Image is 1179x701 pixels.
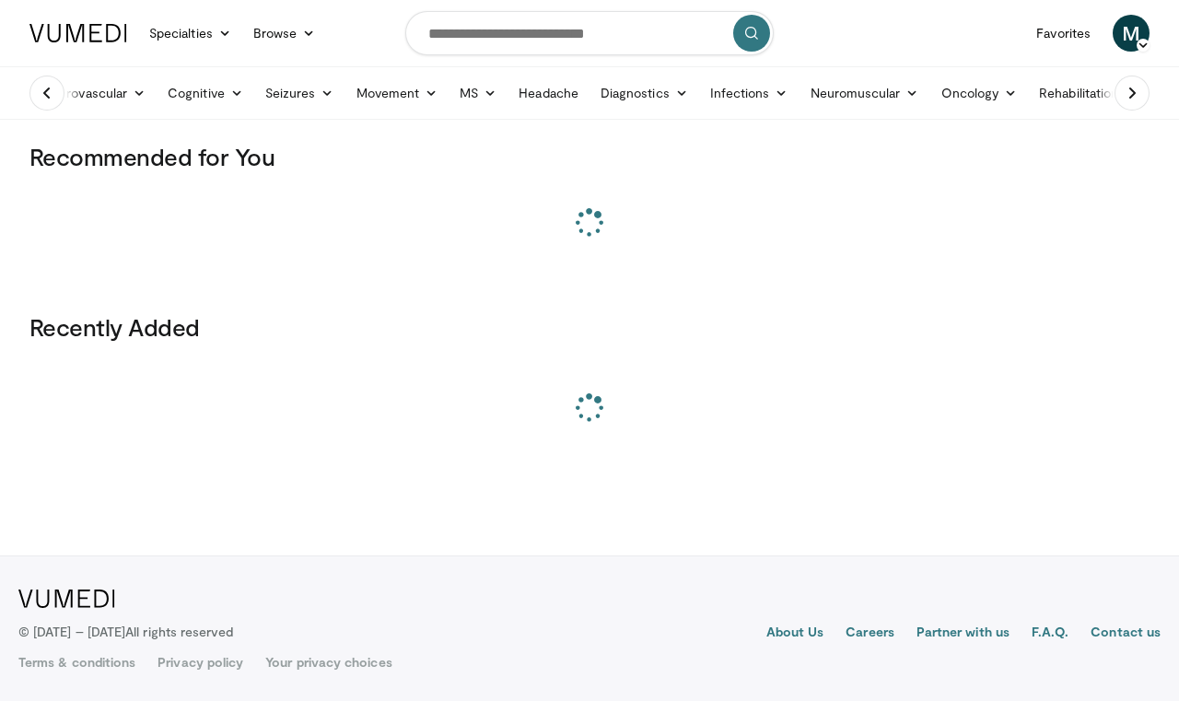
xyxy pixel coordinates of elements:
h3: Recently Added [29,312,1150,342]
a: M [1113,15,1150,52]
a: Privacy policy [158,653,243,672]
a: Partner with us [916,623,1010,645]
a: Diagnostics [589,75,699,111]
h3: Recommended for You [29,142,1150,171]
img: VuMedi Logo [18,590,115,608]
a: Specialties [138,15,242,52]
a: Favorites [1025,15,1102,52]
a: Headache [508,75,589,111]
a: Careers [846,623,894,645]
a: Seizures [254,75,345,111]
span: All rights reserved [125,624,233,639]
a: Movement [345,75,449,111]
a: Browse [242,15,327,52]
img: VuMedi Logo [29,24,127,42]
a: Oncology [930,75,1029,111]
a: Cognitive [157,75,254,111]
p: © [DATE] – [DATE] [18,623,234,641]
a: About Us [766,623,824,645]
a: Your privacy choices [265,653,391,672]
a: Infections [699,75,800,111]
a: Neuromuscular [800,75,930,111]
input: Search topics, interventions [405,11,774,55]
a: Terms & conditions [18,653,135,672]
a: Cerebrovascular [18,75,157,111]
a: MS [449,75,508,111]
a: Rehabilitation [1028,75,1129,111]
a: F.A.Q. [1032,623,1068,645]
a: Contact us [1091,623,1161,645]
